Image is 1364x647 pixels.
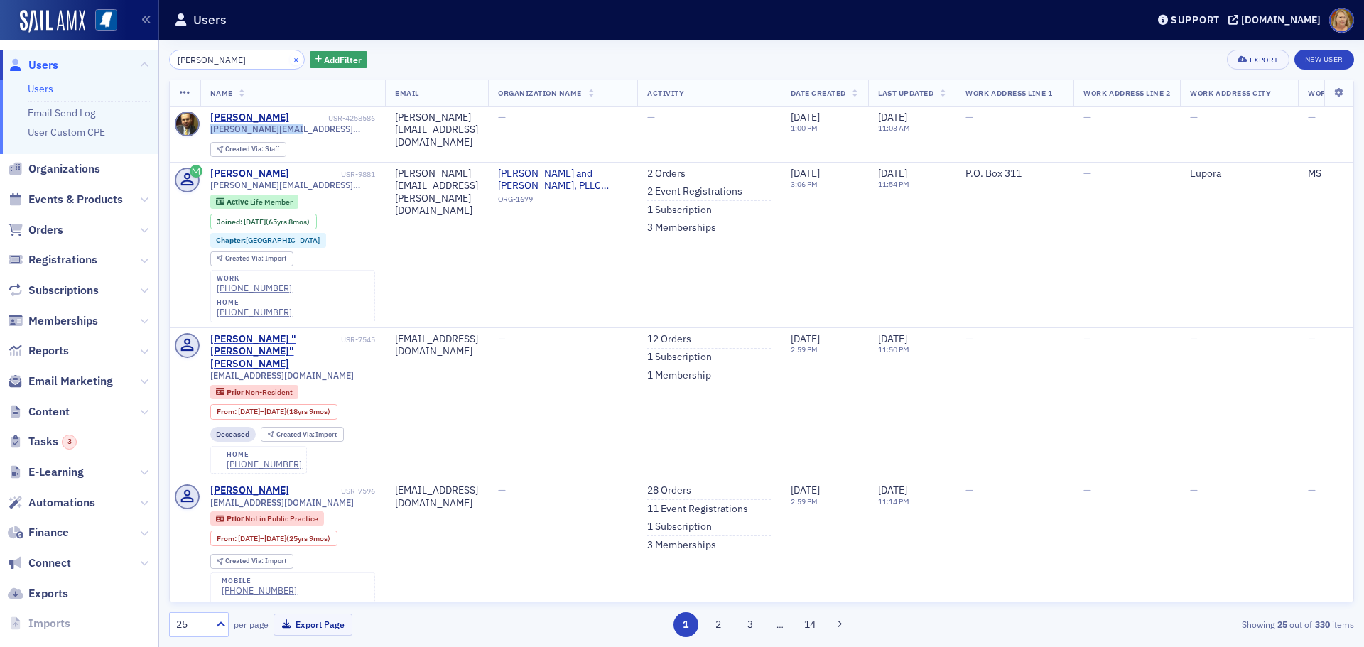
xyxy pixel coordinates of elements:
a: [PERSON_NAME] [210,484,289,497]
time: 3:06 PM [791,179,818,189]
span: Created Via : [225,254,265,263]
div: – (18yrs 9mos) [238,407,330,416]
a: [PHONE_NUMBER] [217,307,292,317]
div: Created Via: Import [210,251,293,266]
div: Prior: Prior: Not in Public Practice [210,511,325,526]
a: [PERSON_NAME] "[PERSON_NAME]" [PERSON_NAME] [210,333,339,371]
div: Import [276,431,337,439]
a: Finance [8,525,69,540]
span: [DATE] [791,111,820,124]
div: mobile [222,577,297,585]
span: Prior [227,513,245,523]
span: Last Updated [878,88,933,98]
span: From : [217,534,238,543]
a: Events & Products [8,192,123,207]
time: 11:50 PM [878,344,909,354]
button: Export Page [274,614,352,636]
img: SailAMX [95,9,117,31]
span: — [1190,111,1198,124]
time: 11:03 AM [878,123,910,133]
div: Staff [225,146,279,153]
div: Import [225,255,286,263]
div: [PERSON_NAME] [210,168,289,180]
div: [PHONE_NUMBER] [222,585,297,596]
a: User Custom CPE [28,126,105,138]
div: [EMAIL_ADDRESS][DOMAIN_NAME] [395,484,478,509]
span: Created Via : [225,556,265,565]
a: Imports [8,616,70,631]
div: [EMAIL_ADDRESS][DOMAIN_NAME] [395,333,478,358]
a: Prior Not in Public Practice [216,514,318,523]
span: Watkins, Ward and Stafford, PLLC (Eupora) [498,168,627,192]
span: [DATE] [264,533,286,543]
a: Content [8,404,70,420]
button: [DOMAIN_NAME] [1228,15,1326,25]
a: Organizations [8,161,100,177]
a: New User [1294,50,1354,70]
button: AddFilter [310,51,368,69]
span: [PERSON_NAME][EMAIL_ADDRESS][PERSON_NAME][DOMAIN_NAME] [210,180,376,190]
a: SailAMX [20,10,85,33]
span: Users [28,58,58,73]
div: [PERSON_NAME][EMAIL_ADDRESS][PERSON_NAME][DOMAIN_NAME] [395,168,478,217]
span: [DATE] [244,217,266,227]
button: 1 [673,612,698,637]
span: [DATE] [238,406,260,416]
span: [DATE] [878,167,907,180]
time: 1:00 PM [791,123,818,133]
div: 3 [62,435,77,450]
a: 3 Memberships [647,539,716,552]
div: ORG-1679 [498,195,627,209]
span: Work Address Line 1 [965,88,1052,98]
button: 2 [705,612,730,637]
a: [PHONE_NUMBER] [217,283,292,293]
div: home [217,298,292,307]
span: — [1308,332,1316,345]
time: 2:59 PM [791,496,818,506]
span: — [498,332,506,345]
a: View Homepage [85,9,117,33]
label: per page [234,618,269,631]
span: Profile [1329,8,1354,33]
span: Content [28,404,70,420]
div: USR-4258586 [291,114,375,123]
span: Chapter : [216,235,246,245]
div: Active: Active: Life Member [210,195,299,209]
div: [PERSON_NAME][EMAIL_ADDRESS][DOMAIN_NAME] [395,112,478,149]
span: — [647,111,655,124]
div: Eupora [1190,168,1288,180]
div: Created Via: Staff [210,142,286,157]
span: Joined : [217,217,244,227]
span: Reports [28,343,69,359]
span: [DATE] [878,484,907,496]
a: 1 Subscription [647,351,712,364]
div: home [217,601,292,609]
a: Active Life Member [216,197,292,206]
span: — [965,111,973,124]
div: Joined: 1960-01-01 00:00:00 [210,214,317,229]
time: 11:14 PM [878,496,909,506]
span: Subscriptions [28,283,99,298]
div: Import [225,558,286,565]
span: Name [210,88,233,98]
span: Organization Name [498,88,582,98]
a: Memberships [8,313,98,329]
span: — [1083,111,1091,124]
div: – (25yrs 9mos) [238,534,330,543]
span: [DATE] [238,533,260,543]
a: Subscriptions [8,283,99,298]
div: Deceased [210,427,256,442]
div: Created Via: Import [210,554,293,569]
span: Created Via : [225,144,265,153]
a: Automations [8,495,95,511]
button: Export [1227,50,1289,70]
a: 1 Subscription [647,204,712,217]
div: Chapter: [210,233,327,247]
div: P.O. Box 311 [965,168,1063,180]
div: USR-7596 [291,486,375,496]
div: Showing out of items [969,618,1354,631]
h1: Users [193,11,227,28]
span: — [1083,484,1091,496]
div: Prior: Prior: Non-Resident [210,385,299,399]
